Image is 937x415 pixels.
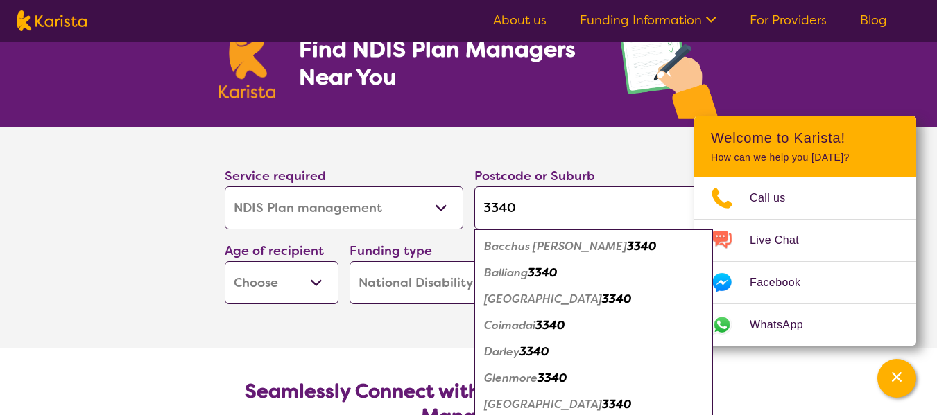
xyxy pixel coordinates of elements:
a: Funding Information [580,12,716,28]
em: 3340 [602,292,631,306]
p: How can we help you [DATE]? [711,152,900,164]
em: [GEOGRAPHIC_DATA] [484,397,602,412]
em: 3340 [538,371,567,385]
img: plan-management [617,6,719,127]
em: 3340 [519,344,549,359]
em: Glenmore [484,371,538,385]
em: Balliang [484,265,528,280]
label: Age of recipient [225,242,324,259]
div: Coimadai 3340 [481,312,706,339]
a: Web link opens in a new tab. [694,304,916,346]
div: Bacchus Marsh 3340 [481,233,706,260]
label: Postcode or Suburb [474,168,595,184]
input: Type [474,186,713,229]
em: Darley [484,344,519,359]
span: Facebook [750,272,817,293]
em: 3340 [528,265,557,280]
h1: Find NDIS Plan Managers Near You [299,35,589,91]
button: Channel Menu [877,359,916,398]
label: Service required [225,168,326,184]
a: Blog [860,12,887,28]
em: 3340 [627,239,656,254]
div: Balliang East 3340 [481,286,706,312]
em: 3340 [535,318,565,333]
div: Glenmore 3340 [481,365,706,391]
div: Channel Menu [694,116,916,346]
img: Karista logo [219,24,276,98]
div: Darley 3340 [481,339,706,365]
h2: Welcome to Karista! [711,130,900,146]
span: Live Chat [750,230,816,251]
span: WhatsApp [750,315,820,335]
ul: Choose channel [694,177,916,346]
em: 3340 [602,397,631,412]
em: [GEOGRAPHIC_DATA] [484,292,602,306]
div: Balliang 3340 [481,260,706,286]
a: About us [493,12,547,28]
em: Bacchus [PERSON_NAME] [484,239,627,254]
span: Call us [750,188,802,209]
a: For Providers [750,12,827,28]
em: Coimadai [484,318,535,333]
img: Karista logo [17,10,87,31]
label: Funding type [350,242,432,259]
